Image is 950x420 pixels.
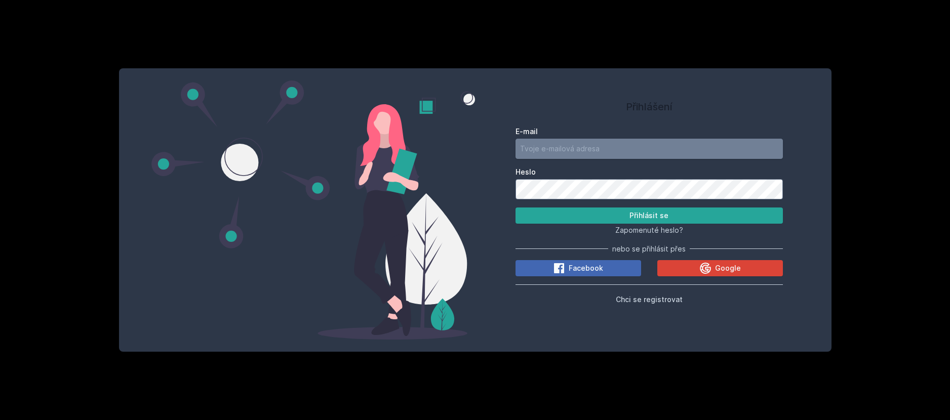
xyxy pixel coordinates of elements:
[615,226,683,234] span: Zapomenuté heslo?
[612,244,686,254] span: nebo se přihlásit přes
[657,260,783,276] button: Google
[516,139,783,159] input: Tvoje e-mailová adresa
[616,293,683,305] button: Chci se registrovat
[516,99,783,114] h1: Přihlášení
[516,127,783,137] label: E-mail
[715,263,741,273] span: Google
[516,260,641,276] button: Facebook
[616,295,683,304] span: Chci se registrovat
[516,207,783,224] button: Přihlásit se
[569,263,603,273] span: Facebook
[516,167,783,177] label: Heslo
